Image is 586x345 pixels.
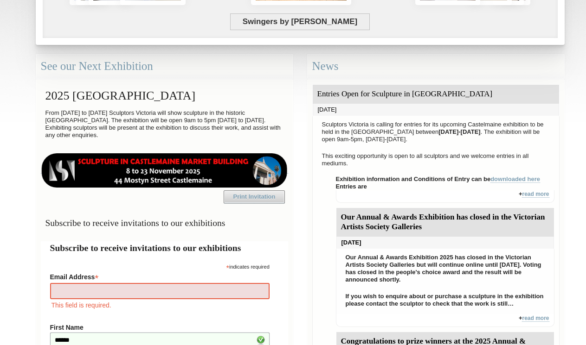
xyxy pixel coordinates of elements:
[317,150,554,169] p: This exciting opportunity is open to all sculptors and we welcome entries in all mediums.
[224,190,285,203] a: Print Invitation
[313,104,559,116] div: [DATE]
[36,54,293,79] div: See our Next Exhibition
[341,251,549,286] p: Our Annual & Awards Exhibition 2025 has closed in the Victorian Artists Society Galleries but wil...
[522,315,549,322] a: read more
[313,85,559,104] div: Entries Open for Sculpture in [GEOGRAPHIC_DATA]
[41,214,288,232] h3: Subscribe to receive invitations to our exhibitions
[41,153,288,188] img: castlemaine-ldrbd25v2.png
[50,262,270,270] div: indicates required
[307,54,565,79] div: News
[341,290,549,310] p: If you wish to enquire about or purchase a sculpture in the exhibition please contact the sculpto...
[336,176,541,183] strong: Exhibition information and Conditions of Entry can be
[336,190,554,203] div: +
[41,84,288,107] h2: 2025 [GEOGRAPHIC_DATA]
[50,241,279,255] h2: Subscribe to receive invitations to our exhibitions
[336,237,554,249] div: [DATE]
[50,324,270,331] label: First Name
[438,128,481,135] strong: [DATE]-[DATE]
[522,191,549,198] a: read more
[336,208,554,237] div: Our Annual & Awards Exhibition has closed in the Victorian Artists Society Galleries
[490,176,540,183] a: downloaded here
[50,300,270,310] div: This field is required.
[336,314,554,327] div: +
[41,107,288,141] p: From [DATE] to [DATE] Sculptors Victoria will show sculpture in the historic [GEOGRAPHIC_DATA]. T...
[230,13,370,30] span: Swingers by [PERSON_NAME]
[317,119,554,145] p: Sculptors Victoria is calling for entries for its upcoming Castelmaine exhibition to be held in t...
[50,270,270,282] label: Email Address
